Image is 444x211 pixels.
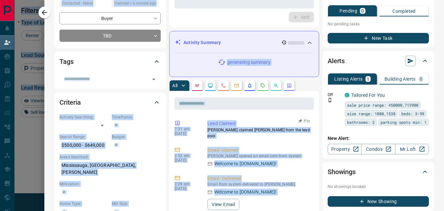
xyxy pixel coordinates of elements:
[328,19,429,29] p: No pending tasks
[175,131,198,136] p: [DATE]
[214,160,276,167] p: Welcome to [DOMAIN_NAME]!
[381,119,427,125] span: parking spots min: 1
[59,134,108,140] p: Search Range:
[287,83,292,88] svg: Agent Actions
[175,186,198,191] p: [DATE]
[59,181,161,187] p: Motivation:
[345,93,349,97] div: condos.ca
[351,92,385,98] a: Tailored For You
[59,56,73,67] h2: Tags
[59,97,81,108] h2: Criteria
[207,182,311,187] p: Email from system delivered to [PERSON_NAME]
[208,83,213,88] svg: Lead Browsing Activity
[347,102,418,108] span: sale price range: 450000,713900
[401,110,424,117] span: beds: 3-99
[328,98,332,102] svg: Push Notification Only
[183,39,221,46] p: Activity Summary
[175,37,314,49] div: Activity Summary
[207,120,311,127] p: Lead Claimed
[395,144,429,154] a: Mr.Loft
[195,83,200,88] svg: Notes
[295,118,314,124] button: Pin
[420,77,422,81] p: 0
[207,147,311,154] p: Email - Opened
[328,167,356,177] h2: Showings
[347,110,395,117] span: size range: 1080,1538
[207,175,311,182] p: Email - Delivered
[175,158,198,163] p: [DATE]
[149,75,158,84] button: Open
[59,160,161,178] p: Mississauga, [GEOGRAPHIC_DATA], [PERSON_NAME]
[175,182,198,186] p: 2:29 am
[247,83,252,88] svg: Listing Alerts
[347,119,375,125] span: bathrooms: 2
[328,135,429,142] p: New Alert:
[59,30,161,42] div: TBD
[260,83,266,88] svg: Requests
[172,83,177,88] p: All
[328,92,341,98] p: Off
[59,114,108,120] p: Actively Searching:
[112,114,161,120] p: Timeframe:
[214,189,276,196] p: Welcome to [DOMAIN_NAME]!
[328,56,345,66] h2: Alerts
[328,53,429,69] div: Alerts
[392,9,416,13] p: Completed
[328,184,429,190] p: No showings booked
[221,83,226,88] svg: Calls
[339,9,357,13] p: Pending
[112,201,161,207] p: Min Size:
[334,77,363,81] p: Listing Alerts
[234,83,239,88] svg: Emails
[175,127,198,131] p: 7:31 am
[328,144,362,154] a: Property
[328,164,429,180] div: Showings
[59,201,108,207] p: Home Type:
[59,154,161,160] p: Areas Searched:
[367,77,369,81] p: 1
[385,77,416,81] p: Building Alerts
[273,83,279,88] svg: Opportunities
[59,140,108,151] p: $500,000 - $649,000
[207,154,311,158] p: [PERSON_NAME] opened an email sent from system
[361,144,395,154] a: Condos
[59,12,161,24] div: Buyer
[328,33,429,43] button: New Task
[59,54,161,69] div: Tags
[361,9,364,13] p: 0
[112,134,161,140] p: Budget:
[207,199,239,210] button: View Email
[175,153,198,158] p: 2:52 am
[207,127,311,139] p: [PERSON_NAME] claimed [PERSON_NAME] from the lead pool
[328,196,429,207] button: New Showing
[227,59,270,66] p: generating summary
[59,94,161,110] div: Criteria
